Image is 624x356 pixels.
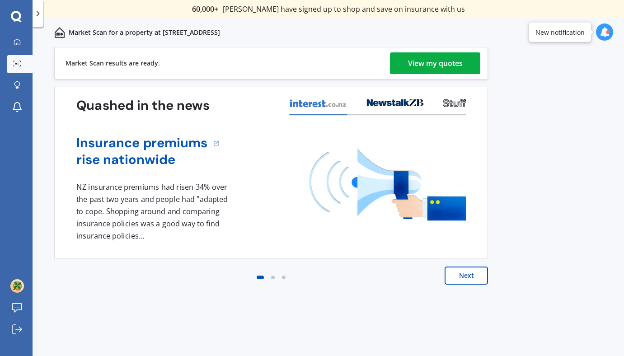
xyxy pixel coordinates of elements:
img: ALV-UjVcUBcbHhMvZG310R5QeRcrcJ-fH8pPgrEOyWHAOdhHzlxr7Xe2HrZyDwL2lo6VjjgwpaRCrfZ6ze0V0ThNimajxEGfy... [10,279,24,293]
img: home-and-contents.b802091223b8502ef2dd.svg [54,27,65,38]
div: View my quotes [408,52,463,74]
div: NZ insurance premiums had risen 34% over the past two years and people had "adapted to cope. Shop... [76,181,231,242]
a: View my quotes [390,52,480,74]
img: media image [310,149,466,220]
a: rise nationwide [76,151,208,168]
a: Insurance premiums [76,135,208,151]
div: Market Scan results are ready. [66,47,160,79]
button: Next [445,267,488,285]
h3: Quashed in the news [76,97,210,114]
p: Market Scan for a property at [STREET_ADDRESS] [69,28,220,37]
div: New notification [535,28,585,37]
